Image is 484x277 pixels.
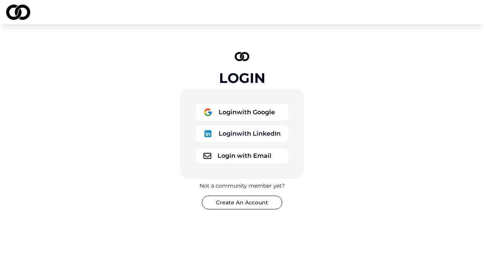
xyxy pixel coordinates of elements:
[199,182,285,190] div: Not a community member yet?
[196,148,288,164] button: logoLogin with Email
[202,196,282,209] button: Create An Account
[219,70,265,86] div: Login
[203,129,213,138] img: logo
[196,125,288,142] button: logoLoginwith LinkedIn
[235,52,249,61] img: logo
[6,5,30,20] img: logo
[196,104,288,121] button: logoLoginwith Google
[203,153,211,159] img: logo
[203,108,213,117] img: logo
